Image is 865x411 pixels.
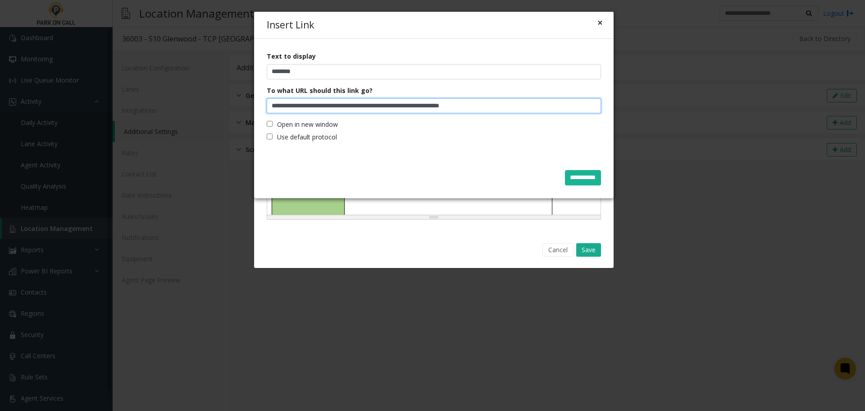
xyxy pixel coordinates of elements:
[267,121,273,127] input: Open in new window
[267,18,314,32] h4: Insert Link
[267,86,373,95] label: To what URL should this link go?
[267,134,273,139] input: Use default protocol
[267,132,337,142] label: Use default protocol
[267,120,338,129] label: Open in new window
[597,18,603,28] button: Close
[267,51,316,61] label: Text to display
